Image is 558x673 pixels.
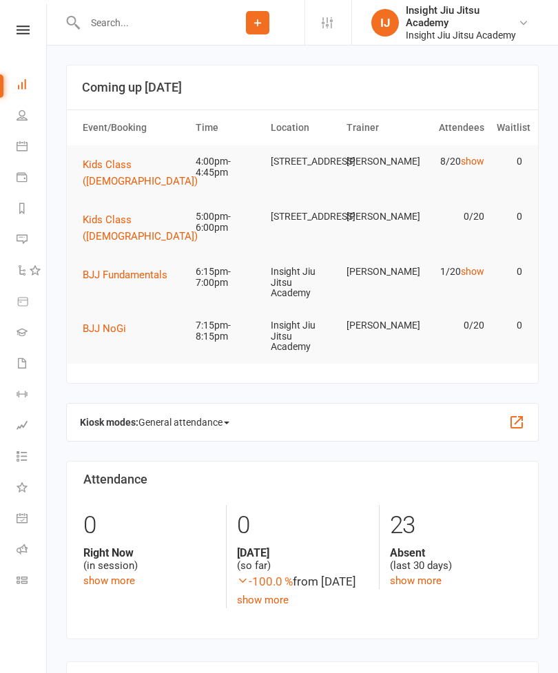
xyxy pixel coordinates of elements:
button: Kids Class ([DEMOGRAPHIC_DATA]) [83,156,207,189]
td: 0/20 [415,200,490,233]
strong: Absent [390,546,521,559]
td: 0 [490,309,528,342]
a: Dashboard [17,70,48,101]
div: 0 [83,505,216,546]
div: Insight Jiu Jitsu Academy [406,29,518,41]
td: 0 [490,256,528,288]
a: Roll call kiosk mode [17,535,48,566]
span: BJJ Fundamentals [83,269,167,281]
h3: Attendance [83,473,521,486]
span: BJJ NoGi [83,322,126,335]
a: Assessments [17,411,48,442]
div: 23 [390,505,521,546]
a: What's New [17,473,48,504]
a: show more [237,594,289,606]
td: 8/20 [415,145,490,178]
a: Payments [17,163,48,194]
a: show [461,156,484,167]
td: 7:15pm-8:15pm [189,309,265,353]
button: Kids Class ([DEMOGRAPHIC_DATA]) [83,211,207,245]
a: General attendance kiosk mode [17,504,48,535]
a: show [461,266,484,277]
a: show more [390,574,442,587]
td: [PERSON_NAME] [340,145,415,178]
a: Calendar [17,132,48,163]
div: IJ [371,9,399,37]
a: People [17,101,48,132]
button: BJJ Fundamentals [83,267,177,283]
td: 0 [490,200,528,233]
th: Trainer [340,110,415,145]
span: General attendance [138,411,229,433]
span: Kids Class ([DEMOGRAPHIC_DATA]) [83,214,198,242]
div: (last 30 days) [390,546,521,572]
h3: Coming up [DATE] [82,81,523,94]
div: Insight Jiu Jitsu Academy [406,4,518,29]
td: [STREET_ADDRESS] [265,200,340,233]
input: Search... [81,13,211,32]
td: [PERSON_NAME] [340,256,415,288]
span: -100.0 % [237,574,293,588]
div: 0 [237,505,369,546]
div: (in session) [83,546,216,572]
strong: Right Now [83,546,216,559]
td: Insight Jiu Jitsu Academy [265,309,340,363]
td: 6:15pm-7:00pm [189,256,265,299]
td: [PERSON_NAME] [340,309,415,342]
th: Attendees [415,110,490,145]
strong: Kiosk modes: [80,417,138,428]
th: Event/Booking [76,110,189,145]
button: BJJ NoGi [83,320,136,337]
div: (so far) [237,546,369,572]
a: Reports [17,194,48,225]
td: [STREET_ADDRESS] [265,145,340,178]
td: 0/20 [415,309,490,342]
td: 1/20 [415,256,490,288]
td: 0 [490,145,528,178]
td: 4:00pm-4:45pm [189,145,265,189]
td: 5:00pm-6:00pm [189,200,265,244]
td: Insight Jiu Jitsu Academy [265,256,340,309]
th: Location [265,110,340,145]
td: [PERSON_NAME] [340,200,415,233]
a: show more [83,574,135,587]
span: Kids Class ([DEMOGRAPHIC_DATA]) [83,158,198,187]
a: Class kiosk mode [17,566,48,597]
strong: [DATE] [237,546,369,559]
a: Product Sales [17,287,48,318]
th: Time [189,110,265,145]
div: from [DATE] [237,572,369,591]
th: Waitlist [490,110,528,145]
